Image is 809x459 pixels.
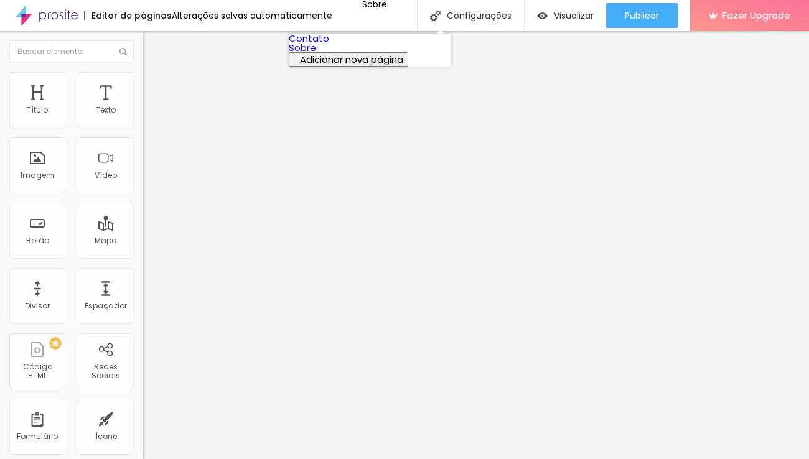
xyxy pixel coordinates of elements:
[554,11,594,21] span: Visualizar
[143,31,809,459] iframe: Editor
[525,3,606,28] button: Visualizar
[300,53,403,66] span: Adicionar nova página
[96,106,116,114] div: Texto
[12,363,62,381] div: Código HTML
[95,171,117,180] div: Vídeo
[95,236,117,245] div: Mapa
[95,432,117,441] div: Ícone
[85,302,127,310] div: Espaçador
[625,11,659,21] span: Publicar
[26,236,49,245] div: Botão
[9,40,134,63] input: Buscar elemento
[289,32,329,45] a: Contato
[17,432,58,441] div: Formulário
[84,11,172,20] div: Editor de páginas
[21,171,54,180] div: Imagem
[722,10,790,21] span: Fazer Upgrade
[430,11,441,21] img: Icone
[27,106,48,114] div: Título
[25,302,50,310] div: Divisor
[537,11,548,21] img: view-1.svg
[172,11,332,20] div: Alterações salvas automaticamente
[289,41,316,54] a: Sobre
[606,3,678,28] button: Publicar
[289,52,408,67] button: Adicionar nova página
[119,48,127,55] img: Icone
[81,363,130,381] div: Redes Sociais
